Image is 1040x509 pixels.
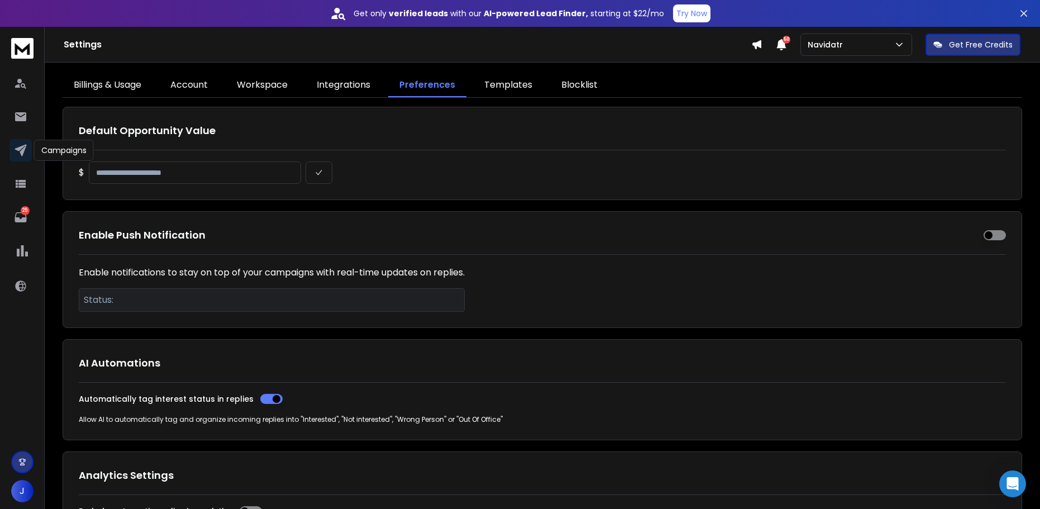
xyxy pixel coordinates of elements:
button: J [11,480,34,502]
div: Open Intercom Messenger [999,470,1026,497]
span: $ [79,166,84,179]
h3: Enable notifications to stay on top of your campaigns with real-time updates on replies. [79,266,465,279]
h1: Default Opportunity Value [79,123,1006,139]
a: Billings & Usage [63,74,152,97]
p: Allow AI to automatically tag and organize incoming replies into "Interested", "Not interested", ... [79,415,1006,424]
p: Get only with our starting at $22/mo [354,8,664,19]
label: Automatically tag interest status in replies [79,395,254,403]
a: Blocklist [550,74,609,97]
a: Templates [473,74,543,97]
img: logo [11,38,34,59]
a: Workspace [226,74,299,97]
div: Campaigns [34,140,94,161]
h1: Settings [64,38,751,51]
button: Try Now [673,4,710,22]
h1: AI Automations [79,355,1006,371]
a: Account [159,74,219,97]
a: 25 [9,206,32,229]
h3: Status: [84,293,113,307]
strong: AI-powered Lead Finder, [484,8,588,19]
button: Get Free Credits [925,34,1020,56]
p: 25 [21,206,30,215]
h1: Analytics Settings [79,468,1006,483]
a: Integrations [306,74,381,97]
p: Try Now [676,8,707,19]
h1: Enable Push Notification [79,227,206,243]
a: Preferences [388,74,466,97]
span: 50 [783,36,790,44]
p: Navidatr [808,39,847,50]
strong: verified leads [389,8,448,19]
p: Get Free Credits [949,39,1013,50]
